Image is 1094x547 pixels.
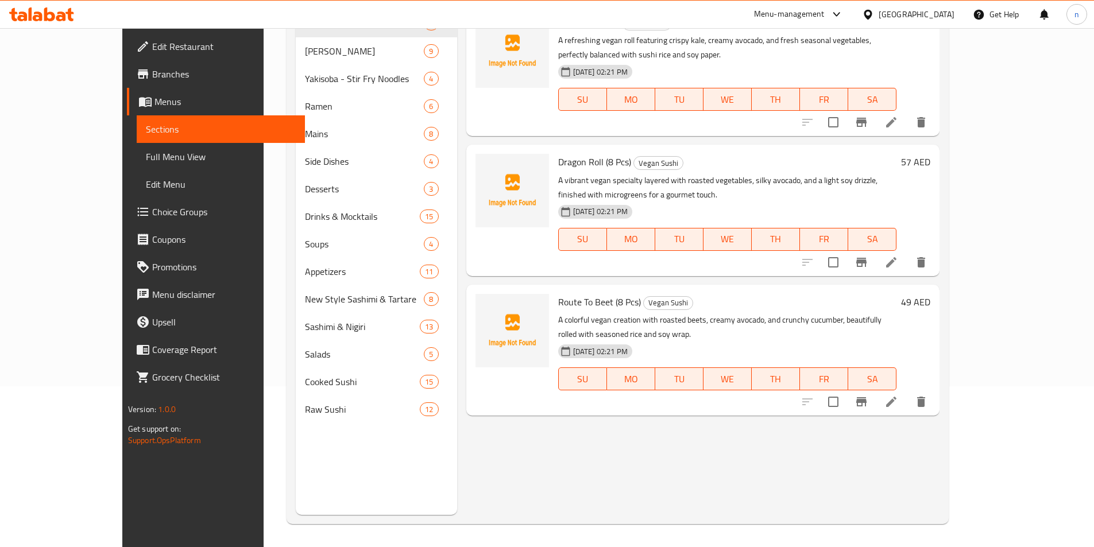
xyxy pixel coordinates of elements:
[848,367,896,390] button: SA
[558,313,897,342] p: A colorful vegan creation with roasted beets, creamy avocado, and crunchy cucumber, beautifully r...
[754,7,825,21] div: Menu-management
[305,347,424,361] span: Salads
[305,292,424,306] span: New Style Sashimi & Tartare
[296,92,457,120] div: Ramen6
[558,153,631,170] span: Dragon Roll (8 Pcs)
[420,265,438,278] div: items
[127,363,305,391] a: Grocery Checklist
[296,5,457,428] nav: Menu sections
[752,228,800,251] button: TH
[305,375,420,389] span: Cooked Sushi
[420,402,438,416] div: items
[907,388,935,416] button: delete
[643,296,693,310] div: Vegan Sushi
[655,88,703,111] button: TU
[152,232,296,246] span: Coupons
[563,371,602,387] span: SU
[296,37,457,65] div: [PERSON_NAME]9
[127,308,305,336] a: Upsell
[756,231,795,247] span: TH
[558,88,607,111] button: SU
[305,72,424,86] div: Yakisoba - Stir Fry Noodles
[305,210,420,223] div: Drinks & Mocktails
[420,266,438,277] span: 11
[305,320,420,333] span: Sashimi & Nigiri
[424,46,438,57] span: 9
[805,371,844,387] span: FR
[612,91,651,108] span: MO
[848,249,875,276] button: Branch-specific-item
[848,88,896,111] button: SA
[424,292,438,306] div: items
[305,44,424,58] div: Hoso Maki
[128,421,181,436] span: Get support on:
[296,148,457,175] div: Side Dishes4
[152,205,296,219] span: Choice Groups
[305,402,420,416] span: Raw Sushi
[424,72,438,86] div: items
[476,154,549,227] img: Dragon Roll (8 Pcs)
[884,255,898,269] a: Edit menu item
[152,370,296,384] span: Grocery Checklist
[612,231,651,247] span: MO
[660,231,699,247] span: TU
[424,182,438,196] div: items
[146,177,296,191] span: Edit Menu
[853,231,892,247] span: SA
[305,99,424,113] div: Ramen
[305,182,424,196] span: Desserts
[127,253,305,281] a: Promotions
[305,265,420,278] span: Appetizers
[752,88,800,111] button: TH
[901,14,930,30] h6: 49 AED
[703,367,752,390] button: WE
[152,260,296,274] span: Promotions
[569,346,632,357] span: [DATE] 02:21 PM
[644,296,693,309] span: Vegan Sushi
[848,388,875,416] button: Branch-specific-item
[821,250,845,274] span: Select to update
[424,239,438,250] span: 4
[296,120,457,148] div: Mains8
[907,108,935,136] button: delete
[805,91,844,108] span: FR
[305,237,424,251] span: Soups
[137,143,305,170] a: Full Menu View
[569,206,632,217] span: [DATE] 02:21 PM
[633,156,683,170] div: Vegan Sushi
[901,294,930,310] h6: 49 AED
[305,154,424,168] span: Side Dishes
[424,156,438,167] span: 4
[152,67,296,81] span: Branches
[128,433,201,448] a: Support.OpsPlatform
[563,231,602,247] span: SU
[752,367,800,390] button: TH
[907,249,935,276] button: delete
[756,371,795,387] span: TH
[703,88,752,111] button: WE
[569,67,632,77] span: [DATE] 02:21 PM
[296,285,457,313] div: New Style Sashimi & Tartare8
[424,294,438,305] span: 8
[424,184,438,195] span: 3
[607,228,655,251] button: MO
[128,402,156,417] span: Version:
[127,33,305,60] a: Edit Restaurant
[848,108,875,136] button: Branch-specific-item
[305,127,424,141] span: Mains
[127,60,305,88] a: Branches
[420,211,438,222] span: 15
[146,122,296,136] span: Sections
[607,367,655,390] button: MO
[420,321,438,332] span: 13
[296,175,457,203] div: Desserts3
[612,371,651,387] span: MO
[607,88,655,111] button: MO
[848,228,896,251] button: SA
[420,320,438,333] div: items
